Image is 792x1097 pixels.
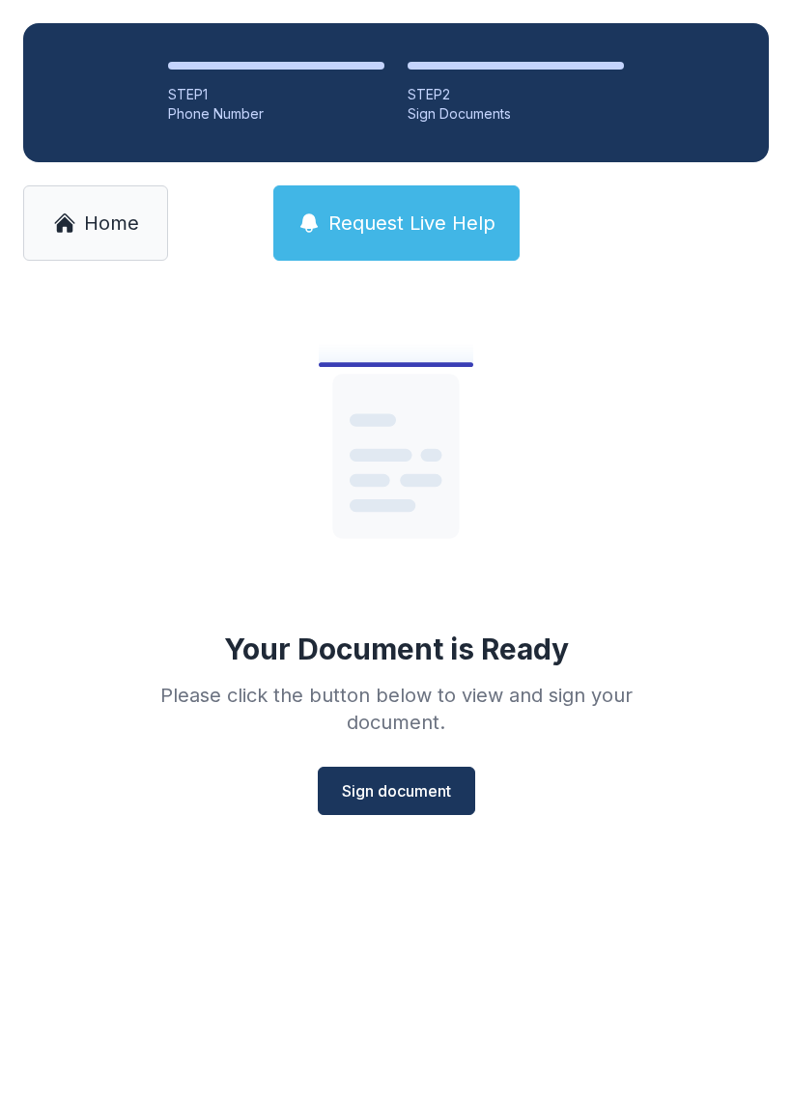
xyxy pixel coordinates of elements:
div: Please click the button below to view and sign your document. [118,682,674,736]
div: Your Document is Ready [224,632,569,666]
span: Sign document [342,779,451,802]
div: STEP 2 [408,85,624,104]
span: Home [84,210,139,237]
span: Request Live Help [328,210,495,237]
div: Sign Documents [408,104,624,124]
div: STEP 1 [168,85,384,104]
div: Phone Number [168,104,384,124]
